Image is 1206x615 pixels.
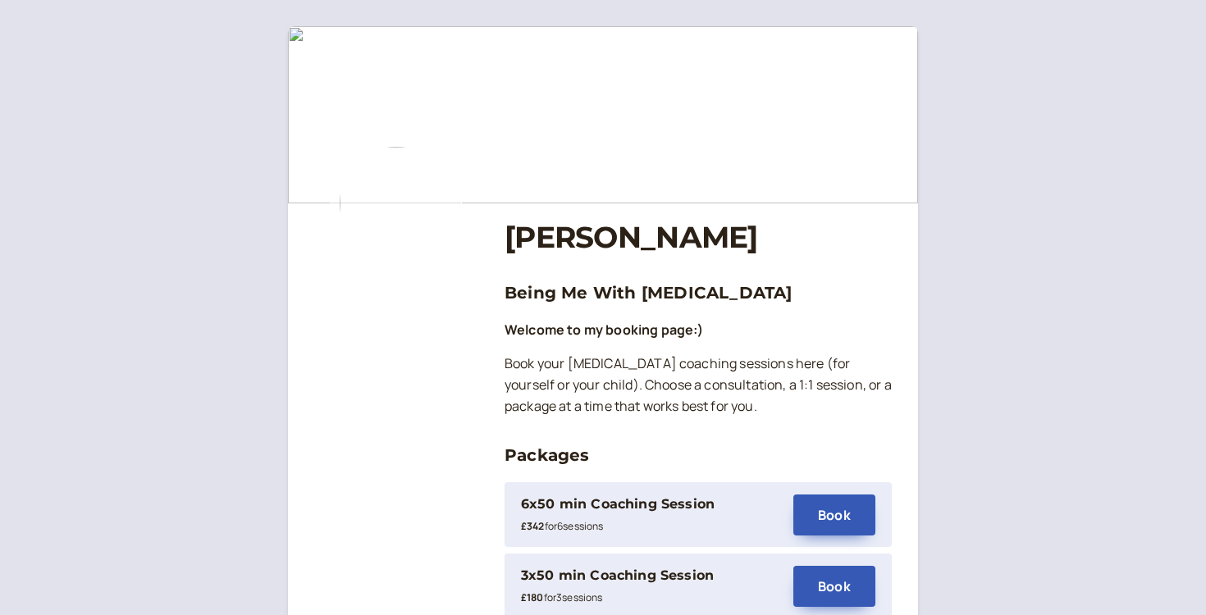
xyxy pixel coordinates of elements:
h3: Being Me With [MEDICAL_DATA] [505,280,892,306]
div: 6x50 min Coaching Session£342for6sessions [521,494,777,536]
button: Book [793,566,875,607]
div: 3x50 min Coaching Session [521,565,714,586]
div: 6x50 min Coaching Session [521,494,715,515]
strong: Welcome to my booking page:) [505,321,703,339]
b: £180 [521,590,544,604]
h3: Packages [505,442,892,468]
small: for 6 session s [521,519,604,533]
button: Book [793,494,875,535]
p: Book your [MEDICAL_DATA] coaching sessions here (for yourself or your child). Choose a consultati... [505,353,892,417]
small: for 3 session s [521,590,603,604]
div: 3x50 min Coaching Session£180for3sessions [521,565,777,608]
h1: [PERSON_NAME] [505,220,892,255]
b: £342 [521,519,545,533]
